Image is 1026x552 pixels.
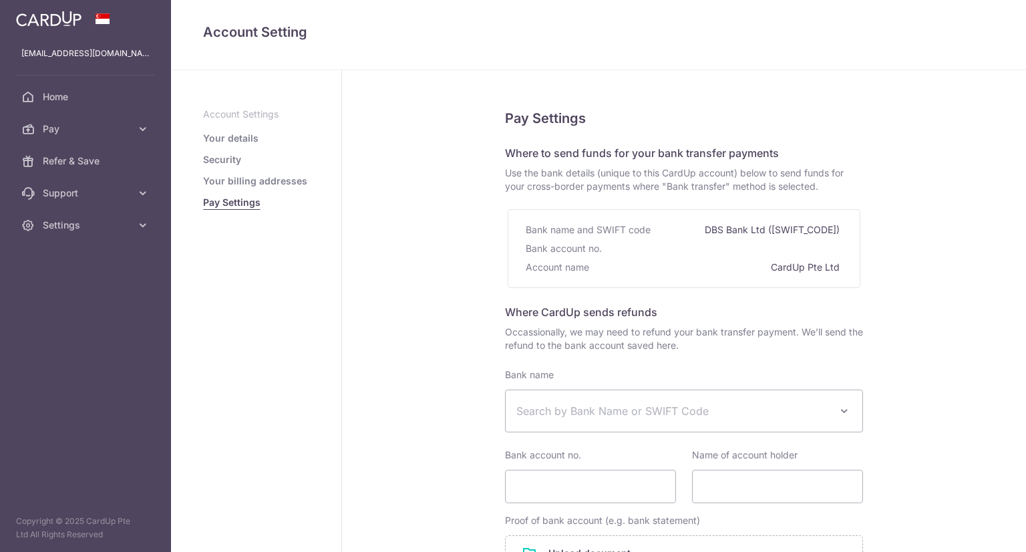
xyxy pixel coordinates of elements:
img: CardUp [16,11,81,27]
h5: Pay Settings [505,108,863,129]
a: Security [203,153,241,166]
span: Refer & Save [43,154,131,168]
span: Pay [43,122,131,136]
iframe: Opens a widget where you can find more information [940,512,1013,545]
span: Use the bank details (unique to this CardUp account) below to send funds for your cross-border pa... [505,166,863,193]
label: Bank account no. [505,448,581,462]
p: [EMAIL_ADDRESS][DOMAIN_NAME] [21,47,150,60]
span: Home [43,90,131,104]
span: Where to send funds for your bank transfer payments [505,146,779,160]
span: Search by Bank Name or SWIFT Code [516,403,830,419]
div: Account name [526,258,592,277]
a: Your details [203,132,259,145]
span: Where CardUp sends refunds [505,305,657,319]
div: Bank name and SWIFT code [526,221,653,239]
label: Proof of bank account (e.g. bank statement) [505,514,700,527]
div: CardUp Pte Ltd [771,258,842,277]
span: Support [43,186,131,200]
div: Bank account no. [526,239,605,258]
span: translation missing: en.refund_bank_accounts.show.title.account_setting [203,24,307,40]
a: Pay Settings [203,196,261,209]
span: Settings [43,219,131,232]
div: DBS Bank Ltd ([SWIFT_CODE]) [705,221,842,239]
span: Occassionally, we may need to refund your bank transfer payment. We’ll send the refund to the ban... [505,325,863,352]
label: Bank name [505,368,554,382]
p: Account Settings [203,108,309,121]
label: Name of account holder [692,448,798,462]
a: Your billing addresses [203,174,307,188]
